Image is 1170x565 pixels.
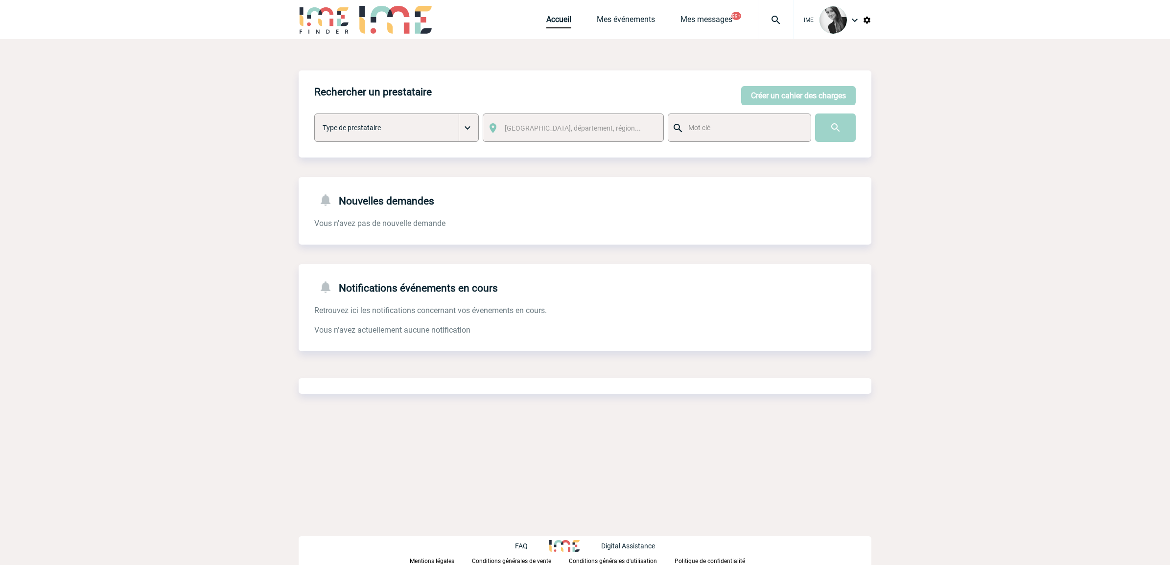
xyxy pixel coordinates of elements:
[515,541,549,550] a: FAQ
[472,556,569,565] a: Conditions générales de vente
[549,540,580,552] img: http://www.idealmeetingsevents.fr/
[318,280,339,294] img: notifications-24-px-g.png
[597,15,655,28] a: Mes événements
[314,86,432,98] h4: Rechercher un prestataire
[314,193,434,207] h4: Nouvelles demandes
[569,556,675,565] a: Conditions générales d'utilisation
[680,15,732,28] a: Mes messages
[314,306,547,315] span: Retrouvez ici les notifications concernant vos évenements en cours.
[410,558,454,565] p: Mentions légales
[314,325,470,335] span: Vous n'avez actuellement aucune notification
[314,219,445,228] span: Vous n'avez pas de nouvelle demande
[819,6,847,34] img: 101050-0.jpg
[675,558,745,565] p: Politique de confidentialité
[686,121,802,134] input: Mot clé
[675,556,761,565] a: Politique de confidentialité
[569,558,657,565] p: Conditions générales d'utilisation
[815,113,856,142] input: Submit
[804,17,814,23] span: IME
[546,15,571,28] a: Accueil
[314,280,498,294] h4: Notifications événements en cours
[601,542,655,550] p: Digital Assistance
[410,556,472,565] a: Mentions légales
[299,6,350,34] img: IME-Finder
[515,542,528,550] p: FAQ
[472,558,551,565] p: Conditions générales de vente
[318,193,339,207] img: notifications-24-px-g.png
[731,12,741,20] button: 99+
[505,124,641,132] span: [GEOGRAPHIC_DATA], département, région...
